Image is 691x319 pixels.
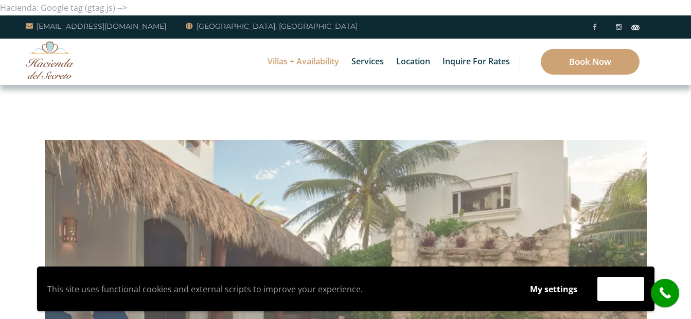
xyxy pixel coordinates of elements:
[631,25,640,30] img: Tripadvisor_logomark.svg
[47,281,510,297] p: This site uses functional cookies and external scripts to improve your experience.
[653,281,677,305] i: call
[597,277,644,301] button: Accept
[437,39,515,85] a: Inquire for Rates
[346,39,389,85] a: Services
[651,279,679,307] a: call
[26,41,75,79] img: Awesome Logo
[391,39,435,85] a: Location
[26,20,166,32] a: [EMAIL_ADDRESS][DOMAIN_NAME]
[520,277,587,301] button: My settings
[541,49,640,75] a: Book Now
[262,39,344,85] a: Villas + Availability
[186,20,358,32] a: [GEOGRAPHIC_DATA], [GEOGRAPHIC_DATA]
